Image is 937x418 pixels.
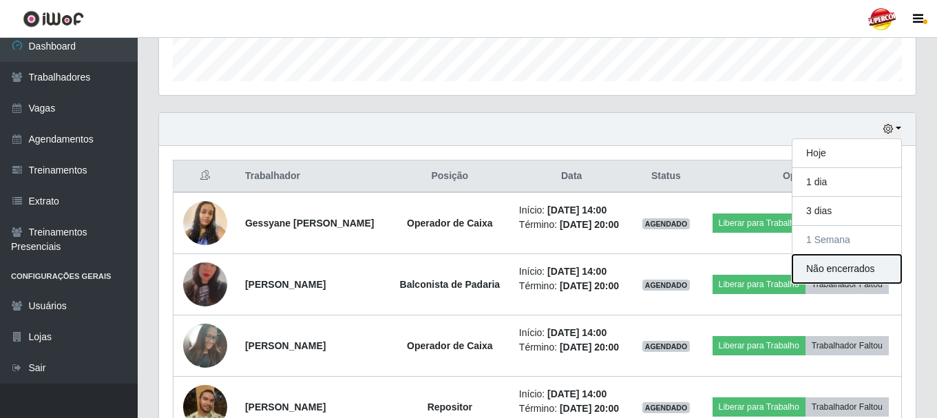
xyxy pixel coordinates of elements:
span: AGENDADO [642,402,691,413]
th: Data [511,160,633,193]
span: AGENDADO [642,341,691,352]
button: 3 dias [792,197,901,226]
img: 1725135374051.jpeg [183,316,227,376]
strong: Gessyane [PERSON_NAME] [245,218,375,229]
li: Término: [519,340,624,355]
button: Liberar para Trabalho [713,336,806,355]
li: Início: [519,326,624,340]
button: Trabalhador Faltou [806,275,889,294]
time: [DATE] 20:00 [560,219,619,230]
button: 1 Semana [792,226,901,255]
img: 1704217621089.jpeg [183,184,227,262]
span: AGENDADO [642,218,691,229]
time: [DATE] 14:00 [547,266,607,277]
strong: Operador de Caixa [407,340,493,351]
li: Término: [519,279,624,293]
li: Início: [519,203,624,218]
li: Início: [519,387,624,401]
button: Trabalhador Faltou [806,397,889,417]
strong: [PERSON_NAME] [245,340,326,351]
strong: Balconista de Padaria [400,279,501,290]
th: Posição [389,160,511,193]
time: [DATE] 20:00 [560,280,619,291]
img: 1749865743633.jpeg [183,246,227,323]
li: Início: [519,264,624,279]
button: Liberar para Trabalho [713,213,806,233]
button: Liberar para Trabalho [713,275,806,294]
button: Não encerrados [792,255,901,283]
th: Status [633,160,700,193]
th: Trabalhador [237,160,389,193]
time: [DATE] 14:00 [547,327,607,338]
button: Trabalhador Faltou [806,336,889,355]
strong: Operador de Caixa [407,218,493,229]
img: CoreUI Logo [23,10,84,28]
time: [DATE] 20:00 [560,403,619,414]
time: [DATE] 14:00 [547,388,607,399]
time: [DATE] 20:00 [560,342,619,353]
button: Liberar para Trabalho [713,397,806,417]
li: Término: [519,218,624,232]
strong: [PERSON_NAME] [245,401,326,412]
th: Opções [699,160,901,193]
button: 1 dia [792,168,901,197]
strong: Repositor [428,401,472,412]
button: Hoje [792,139,901,168]
li: Término: [519,401,624,416]
strong: [PERSON_NAME] [245,279,326,290]
span: AGENDADO [642,280,691,291]
time: [DATE] 14:00 [547,205,607,216]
